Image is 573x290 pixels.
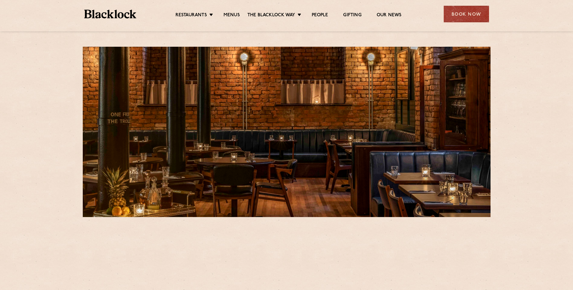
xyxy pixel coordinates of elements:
a: Our News [377,12,402,19]
div: Book Now [444,6,489,22]
img: BL_Textured_Logo-footer-cropped.svg [84,10,137,18]
a: Menus [224,12,240,19]
a: People [312,12,328,19]
a: Gifting [343,12,361,19]
a: The Blacklock Way [247,12,295,19]
a: Restaurants [175,12,207,19]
